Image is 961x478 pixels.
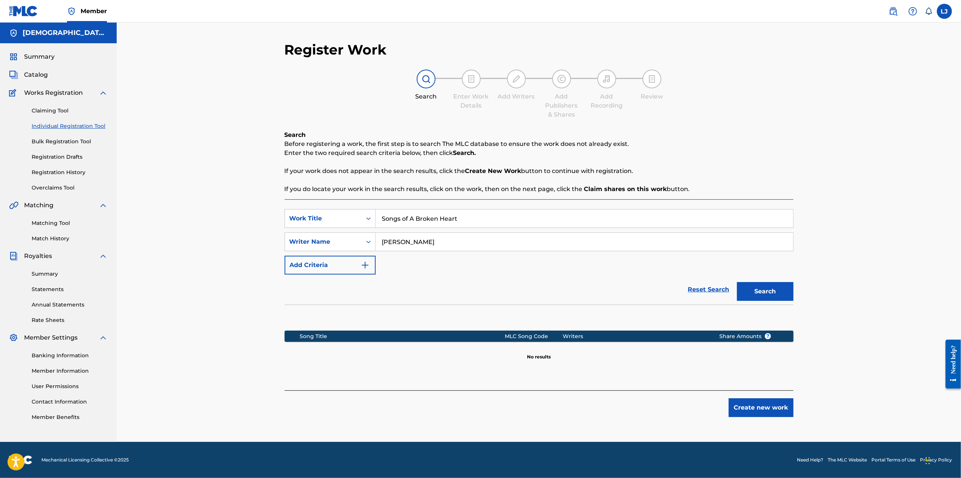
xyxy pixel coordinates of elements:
div: Search [407,92,445,101]
a: Banking Information [32,352,108,360]
button: Add Criteria [285,256,376,275]
img: Matching [9,201,18,210]
h5: PREACHER D. PUBLISHING [23,29,108,37]
p: Before registering a work, the first step is to search The MLC database to ensure the work does n... [285,140,793,149]
a: Public Search [886,4,901,19]
a: Summary [32,270,108,278]
img: step indicator icon for Add Recording [602,74,611,83]
div: User Menu [937,4,952,19]
a: Member Information [32,367,108,375]
strong: Search. [453,149,476,156]
a: Match History [32,235,108,243]
a: CatalogCatalog [9,70,48,79]
button: Create new work [729,398,793,417]
div: Notifications [925,8,932,15]
strong: Claim shares on this work [584,185,667,193]
div: Help [905,4,920,19]
div: Enter Work Details [452,92,490,110]
h2: Register Work [285,41,387,58]
a: Annual Statements [32,301,108,309]
div: Add Recording [588,92,626,110]
div: Review [633,92,671,101]
div: MLC Song Code [505,332,563,340]
div: Song Title [300,332,505,340]
img: step indicator icon for Add Publishers & Shares [557,74,566,83]
a: Reset Search [684,281,733,298]
a: Statements [32,285,108,293]
img: expand [99,88,108,97]
iframe: Chat Widget [923,442,961,478]
span: Works Registration [24,88,83,97]
form: Search Form [285,209,793,305]
img: Works Registration [9,88,19,97]
iframe: Resource Center [940,334,961,394]
a: Registration History [32,168,108,176]
div: Writer Name [289,237,357,246]
span: Catalog [24,70,48,79]
div: Work Title [289,214,357,223]
a: Contact Information [32,398,108,406]
a: Bulk Registration Tool [32,138,108,146]
img: expand [99,333,108,342]
span: Royalties [24,252,52,261]
span: Member [81,7,107,15]
a: Portal Terms of Use [871,457,915,463]
a: Claiming Tool [32,107,108,115]
span: Mechanical Licensing Collective © 2025 [41,457,129,463]
img: Royalties [9,252,18,261]
a: Registration Drafts [32,153,108,161]
span: Share Amounts [719,332,771,340]
a: User Permissions [32,382,108,390]
span: ? [765,333,771,339]
div: Add Writers [498,92,535,101]
img: step indicator icon for Search [422,74,431,83]
a: Overclaims Tool [32,184,108,192]
span: Member Settings [24,333,78,342]
p: If your work does not appear in the search results, click the button to continue with registration. [285,167,793,176]
img: step indicator icon for Add Writers [512,74,521,83]
strong: Create New Work [465,167,521,175]
a: Need Help? [797,457,823,463]
img: logo [9,455,32,464]
img: MLC Logo [9,6,38,17]
div: Add Publishers & Shares [543,92,580,119]
a: Member Benefits [32,413,108,421]
img: Top Rightsholder [67,7,76,16]
img: help [908,7,917,16]
span: Matching [24,201,53,210]
a: SummarySummary [9,52,55,61]
img: expand [99,252,108,261]
p: No results [527,344,551,360]
img: Accounts [9,29,18,38]
button: Search [737,282,793,301]
img: expand [99,201,108,210]
a: Privacy Policy [920,457,952,463]
a: Individual Registration Tool [32,122,108,130]
img: 9d2ae6d4665cec9f34b9.svg [361,261,370,270]
a: The MLC Website [828,457,867,463]
p: If you do locate your work in the search results, click on the work, then on the next page, click... [285,185,793,194]
img: Catalog [9,70,18,79]
img: step indicator icon for Enter Work Details [467,74,476,83]
div: Writers [563,332,708,340]
span: Summary [24,52,55,61]
img: Summary [9,52,18,61]
div: Drag [926,449,930,472]
a: Matching Tool [32,219,108,227]
img: step indicator icon for Review [647,74,656,83]
img: search [889,7,898,16]
b: Search [285,131,306,138]
p: Enter the two required search criteria below, then click [285,149,793,158]
a: Rate Sheets [32,316,108,324]
img: Member Settings [9,333,18,342]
